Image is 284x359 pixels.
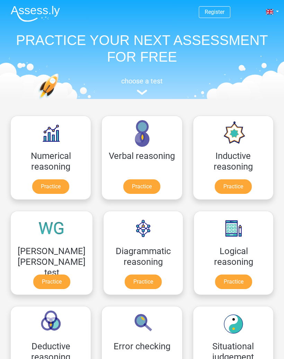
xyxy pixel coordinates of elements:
[215,179,252,194] a: Practice
[33,275,70,289] a: Practice
[5,77,279,95] a: choose a test
[32,179,69,194] a: Practice
[11,6,60,22] img: Assessly
[5,77,279,85] h5: choose a test
[123,179,160,194] a: Practice
[205,9,224,15] a: Register
[215,275,252,289] a: Practice
[125,275,162,289] a: Practice
[38,73,82,127] img: practice
[137,90,147,95] img: assessment
[5,32,279,65] h1: PRACTICE YOUR NEXT ASSESSMENT FOR FREE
